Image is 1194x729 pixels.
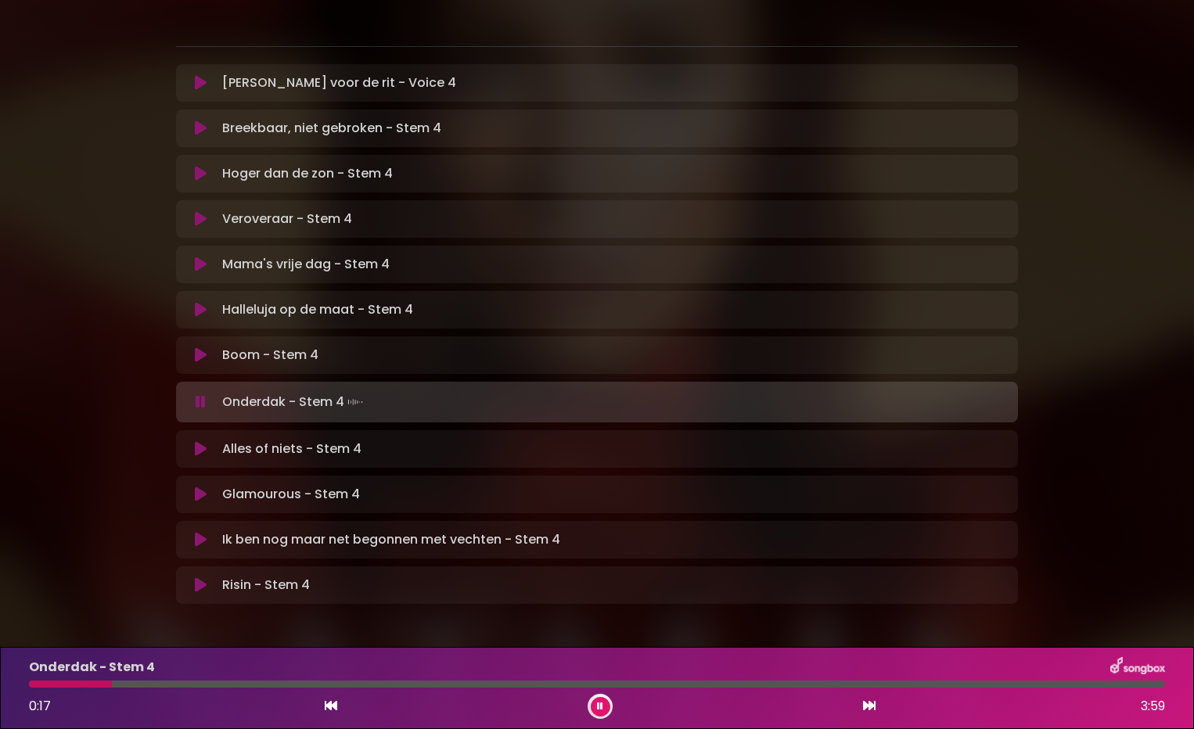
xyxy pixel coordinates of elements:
img: waveform4.gif [344,391,366,413]
img: songbox-logo-white.png [1110,657,1165,677]
font: Alles of niets - Stem 4 [222,440,361,458]
p: Onderdak - Stem 4 [29,658,155,677]
font: Mama's vrije dag - Stem 4 [222,255,390,274]
font: Boom - Stem 4 [222,346,318,364]
font: Ik ben nog maar net begonnen met vechten - Stem 4 [222,530,560,549]
font: Onderdak - Stem 4 [222,393,344,411]
font: Risin - Stem 4 [222,576,310,594]
font: Glamourous - Stem 4 [222,485,360,504]
font: Halleluja op de maat - Stem 4 [222,300,413,319]
font: [PERSON_NAME] voor de rit - Voice 4 [222,74,456,92]
font: Hoger dan de zon - Stem 4 [222,164,393,183]
font: Breekbaar, niet gebroken - Stem 4 [222,119,441,138]
font: Veroveraar - Stem 4 [222,210,352,228]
